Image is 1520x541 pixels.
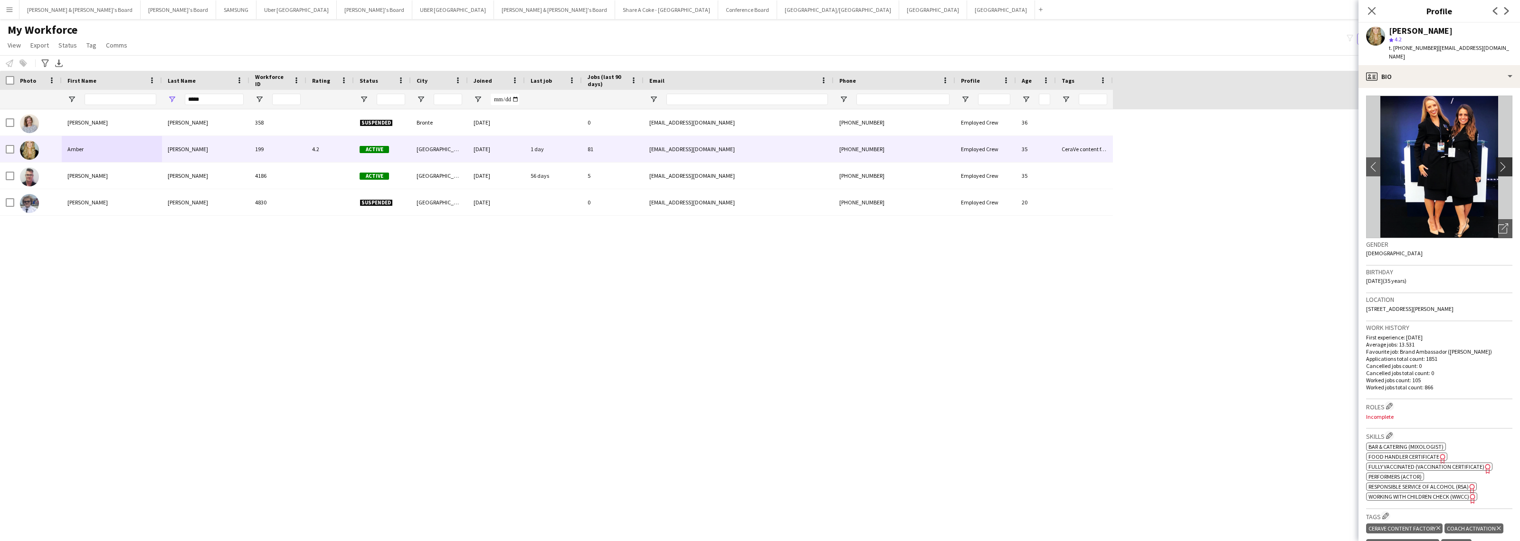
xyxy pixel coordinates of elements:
div: Employed Crew [955,189,1016,215]
span: City [417,77,427,84]
div: [PERSON_NAME] [62,189,162,215]
img: Crew avatar or photo [1366,96,1512,238]
input: Phone Filter Input [856,94,950,105]
div: Employed Crew [955,136,1016,162]
h3: Location [1366,295,1512,304]
span: [STREET_ADDRESS][PERSON_NAME] [1366,305,1453,312]
div: 4186 [249,163,306,189]
div: 56 days [525,163,582,189]
button: [GEOGRAPHIC_DATA]/[GEOGRAPHIC_DATA] [777,0,899,19]
button: [PERSON_NAME] & [PERSON_NAME]'s Board [494,0,615,19]
button: [GEOGRAPHIC_DATA] [967,0,1035,19]
span: Comms [106,41,127,49]
div: 0 [582,189,644,215]
p: Cancelled jobs total count: 0 [1366,369,1512,377]
div: 1 day [525,136,582,162]
span: First Name [67,77,96,84]
div: [GEOGRAPHIC_DATA] [411,136,468,162]
span: Responsible Service of Alcohol (RSA) [1368,483,1469,490]
span: Phone [839,77,856,84]
div: [PERSON_NAME] [162,136,249,162]
img: Josh Davis [20,167,39,186]
h3: Birthday [1366,268,1512,276]
input: Joined Filter Input [491,94,519,105]
span: Bar & Catering (Mixologist) [1368,443,1444,450]
div: [DATE] [468,189,525,215]
span: Status [58,41,77,49]
div: 4830 [249,189,306,215]
button: Open Filter Menu [839,95,848,104]
img: Abigail Davis [20,114,39,133]
button: Open Filter Menu [961,95,969,104]
input: Email Filter Input [666,94,828,105]
button: Conference Board [718,0,777,19]
button: Open Filter Menu [360,95,368,104]
span: Email [649,77,665,84]
div: [EMAIL_ADDRESS][DOMAIN_NAME] [644,163,834,189]
div: 5 [582,163,644,189]
p: Worked jobs total count: 866 [1366,384,1512,391]
input: Profile Filter Input [978,94,1010,105]
button: [PERSON_NAME]'s Board [337,0,412,19]
div: Bronte [411,109,468,135]
span: Age [1022,77,1032,84]
div: 81 [582,136,644,162]
a: Tag [83,39,100,51]
span: Performers (Actor) [1368,473,1422,480]
span: Suspended [360,199,393,206]
span: Food Handler Certificate [1368,453,1439,460]
input: Age Filter Input [1039,94,1050,105]
h3: Skills [1366,431,1512,441]
span: Working With Children Check (WWCC) [1368,493,1469,500]
h3: Gender [1366,240,1512,249]
input: Workforce ID Filter Input [272,94,301,105]
div: [PHONE_NUMBER] [834,109,955,135]
div: [PERSON_NAME] [62,109,162,135]
input: Tags Filter Input [1079,94,1107,105]
h3: Work history [1366,323,1512,332]
p: Favourite job: Brand Ambassador ([PERSON_NAME]) [1366,348,1512,355]
div: [PHONE_NUMBER] [834,136,955,162]
div: CeraVe content factory [1366,523,1443,533]
span: Last Name [168,77,196,84]
div: [DATE] [468,109,525,135]
div: Bio [1358,65,1520,88]
div: 20 [1016,189,1056,215]
a: Status [55,39,81,51]
button: Open Filter Menu [649,95,658,104]
h3: Roles [1366,401,1512,411]
span: Profile [961,77,980,84]
p: Average jobs: 13.531 [1366,341,1512,348]
button: Open Filter Menu [255,95,264,104]
button: [PERSON_NAME]'s Board [141,0,216,19]
span: Active [360,146,389,153]
span: Workforce ID [255,73,289,87]
span: [DATE] (35 years) [1366,277,1406,284]
app-action-btn: Export XLSX [53,58,65,69]
img: Amber Davis [20,141,39,160]
span: Active [360,173,389,180]
h3: Profile [1358,5,1520,17]
a: Export [27,39,53,51]
div: 358 [249,109,306,135]
a: View [4,39,25,51]
span: Rating [312,77,330,84]
button: Open Filter Menu [1062,95,1070,104]
button: [PERSON_NAME] & [PERSON_NAME]'s Board [19,0,141,19]
button: Open Filter Menu [1022,95,1030,104]
button: [GEOGRAPHIC_DATA] [899,0,967,19]
button: UBER [GEOGRAPHIC_DATA] [412,0,494,19]
button: Open Filter Menu [417,95,425,104]
button: Open Filter Menu [168,95,176,104]
div: 35 [1016,136,1056,162]
h3: Tags [1366,511,1512,521]
span: [DEMOGRAPHIC_DATA] [1366,250,1423,257]
p: Applications total count: 1851 [1366,355,1512,362]
div: [PERSON_NAME] [162,109,249,135]
span: Tags [1062,77,1074,84]
p: First experience: [DATE] [1366,334,1512,341]
span: Jobs (last 90 days) [588,73,627,87]
span: 4.2 [1395,36,1402,43]
span: Photo [20,77,36,84]
button: Open Filter Menu [67,95,76,104]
